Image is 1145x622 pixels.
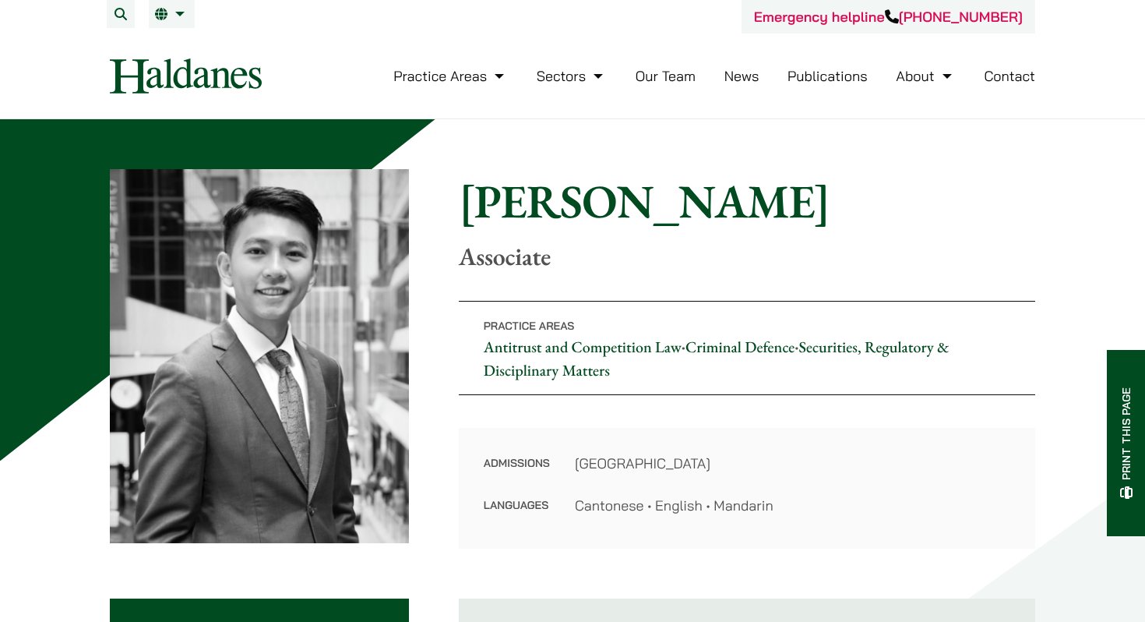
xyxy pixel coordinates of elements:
a: Contact [984,67,1035,85]
a: Sectors [537,67,607,85]
dd: Cantonese • English • Mandarin [575,495,1010,516]
img: Logo of Haldanes [110,58,262,94]
h1: [PERSON_NAME] [459,173,1035,229]
p: • • [459,301,1035,395]
a: Emergency helpline[PHONE_NUMBER] [754,8,1023,26]
a: News [724,67,759,85]
p: Associate [459,242,1035,271]
a: Criminal Defence [685,337,794,357]
dt: Admissions [484,453,550,495]
a: Antitrust and Competition Law [484,337,682,357]
a: Securities, Regulatory & Disciplinary Matters [484,337,949,380]
span: Practice Areas [484,319,575,333]
a: Publications [787,67,868,85]
a: Our Team [636,67,696,85]
dt: Languages [484,495,550,516]
a: EN [155,8,188,20]
a: Practice Areas [393,67,508,85]
dd: [GEOGRAPHIC_DATA] [575,453,1010,474]
a: About [896,67,955,85]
